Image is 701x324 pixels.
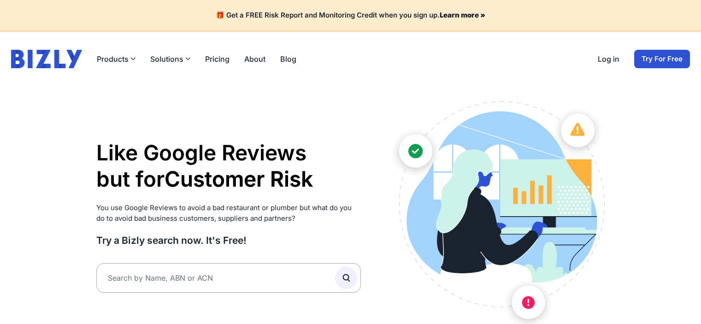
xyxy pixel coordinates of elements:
[244,53,265,65] a: About
[96,140,361,193] h1: Like Google Reviews but for
[96,203,361,224] p: You use Google Reviews to avoid a bad restaurant or plumber but what do you do to avoid bad busin...
[205,53,230,65] a: Pricing
[440,11,485,19] a: Learn more »
[11,11,690,20] h4: 🎁 Get a FREE Risk Report and Monitoring Credit when you sign up.
[280,53,296,65] a: Blog
[598,53,619,65] a: Log in
[165,166,313,193] li: Customer Risk
[634,50,690,68] a: Try For Free
[97,53,135,65] button: Products
[165,193,313,219] li: Supplier Risk
[96,234,361,247] h3: Try a Bizly search now. It's Free!
[150,53,190,65] button: Solutions
[96,263,361,293] input: Search by Name, ABN or ACN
